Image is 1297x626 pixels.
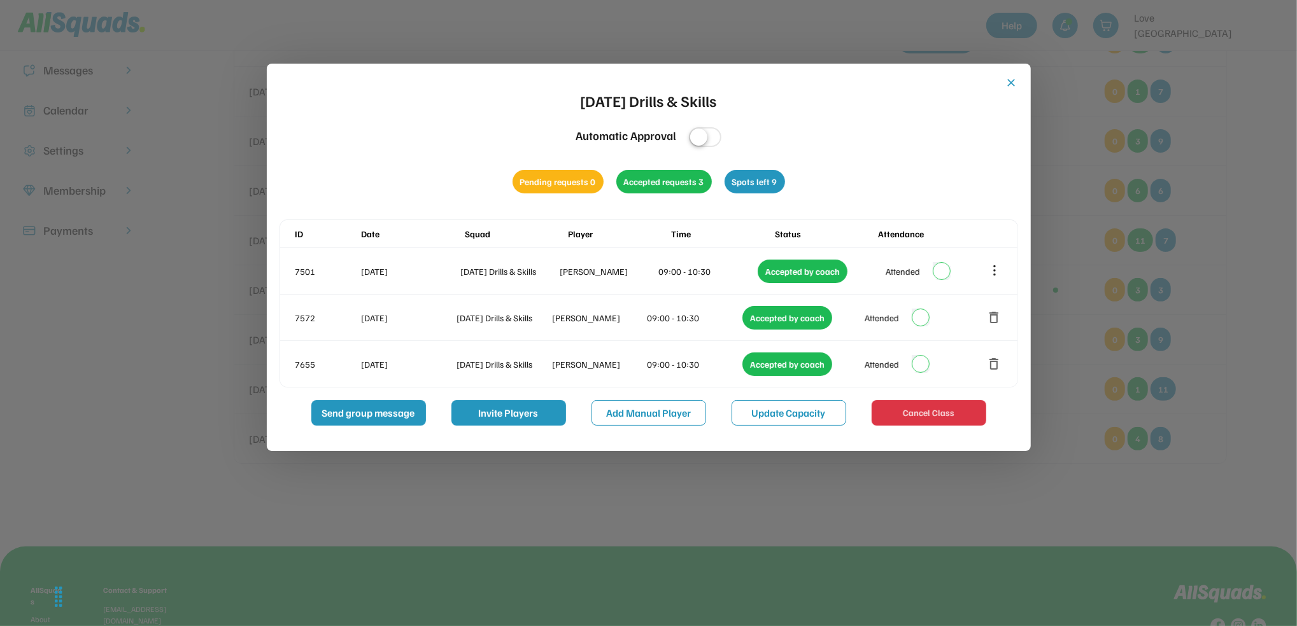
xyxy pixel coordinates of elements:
button: close [1005,76,1018,89]
div: Automatic Approval [576,127,676,144]
div: Accepted by coach [742,306,832,330]
div: 7501 [295,265,359,278]
div: [DATE] [362,311,455,324]
div: [PERSON_NAME] [560,265,656,278]
div: [DATE] Drills & Skills [457,311,549,324]
div: Squad [465,227,565,240]
div: Attendance [878,227,979,240]
div: Attended [886,265,920,278]
button: Invite Players [451,400,566,426]
div: Attended [865,358,899,371]
div: Spots left 9 [725,170,785,193]
button: Add Manual Player [592,400,706,426]
div: [DATE] Drills & Skills [581,89,717,112]
button: Cancel Class [872,400,986,426]
button: delete [987,356,1002,372]
button: Send group message [311,400,426,426]
div: 09:00 - 10:30 [648,358,741,371]
div: [PERSON_NAME] [552,358,645,371]
button: delete [987,310,1002,325]
div: 09:00 - 10:30 [659,265,756,278]
div: 7572 [295,311,359,324]
div: 09:00 - 10:30 [648,311,741,324]
div: [DATE] [362,265,458,278]
div: Attended [865,311,899,324]
div: Player [568,227,669,240]
div: 7655 [295,358,359,371]
div: Time [671,227,772,240]
div: Pending requests 0 [513,170,604,193]
button: Update Capacity [732,400,846,426]
div: [DATE] Drills & Skills [457,358,549,371]
div: Accepted by coach [758,260,847,283]
div: [DATE] [362,358,455,371]
div: Accepted by coach [742,352,832,376]
div: Accepted requests 3 [616,170,712,193]
div: Status [775,227,875,240]
div: ID [295,227,359,240]
div: Date [362,227,462,240]
div: [DATE] Drills & Skills [460,265,557,278]
div: [PERSON_NAME] [552,311,645,324]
